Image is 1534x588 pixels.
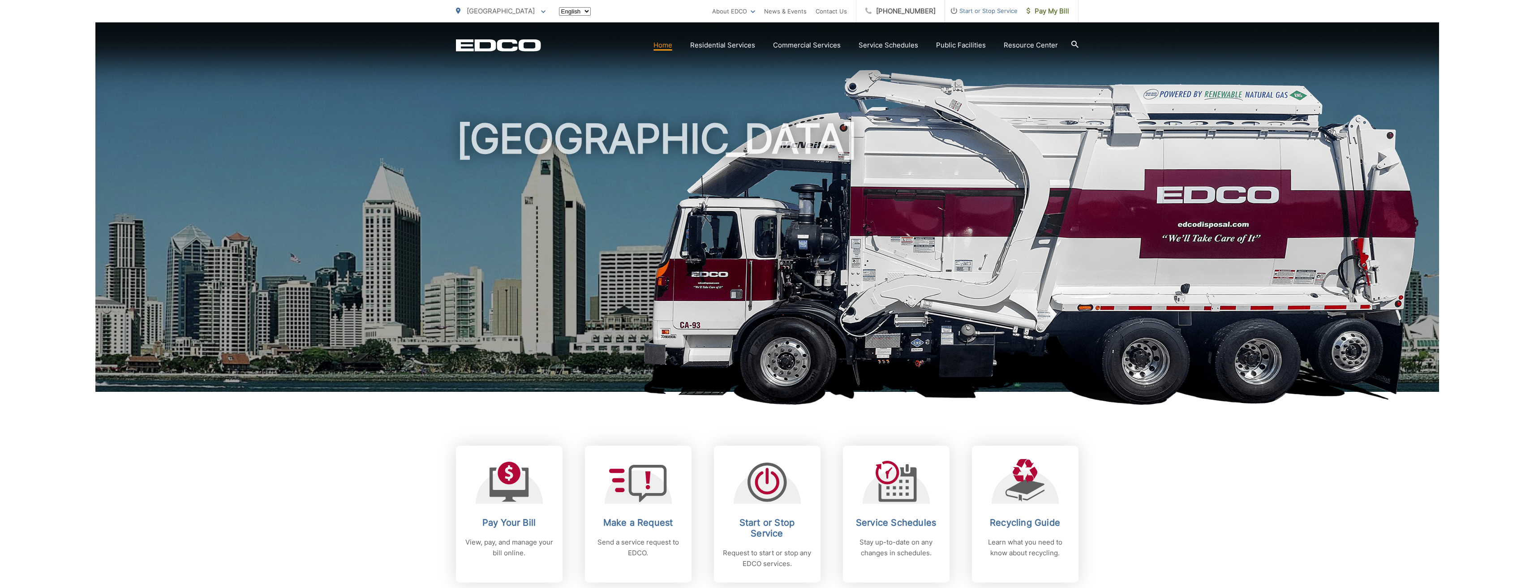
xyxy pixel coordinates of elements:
[764,6,807,17] a: News & Events
[981,517,1070,528] h2: Recycling Guide
[456,446,563,583] a: Pay Your Bill View, pay, and manage your bill online.
[467,7,535,15] span: [GEOGRAPHIC_DATA]
[594,517,683,528] h2: Make a Request
[723,517,812,539] h2: Start or Stop Service
[852,517,941,528] h2: Service Schedules
[936,40,986,51] a: Public Facilities
[456,116,1079,400] h1: [GEOGRAPHIC_DATA]
[843,446,950,583] a: Service Schedules Stay up-to-date on any changes in schedules.
[594,537,683,558] p: Send a service request to EDCO.
[1027,6,1069,17] span: Pay My Bill
[653,40,672,51] a: Home
[981,537,1070,558] p: Learn what you need to know about recycling.
[852,537,941,558] p: Stay up-to-date on any changes in schedules.
[712,6,755,17] a: About EDCO
[465,517,554,528] h2: Pay Your Bill
[585,446,692,583] a: Make a Request Send a service request to EDCO.
[972,446,1079,583] a: Recycling Guide Learn what you need to know about recycling.
[456,39,541,52] a: EDCD logo. Return to the homepage.
[859,40,918,51] a: Service Schedules
[690,40,755,51] a: Residential Services
[1004,40,1058,51] a: Resource Center
[773,40,841,51] a: Commercial Services
[465,537,554,558] p: View, pay, and manage your bill online.
[816,6,847,17] a: Contact Us
[559,7,591,16] select: Select a language
[723,548,812,569] p: Request to start or stop any EDCO services.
